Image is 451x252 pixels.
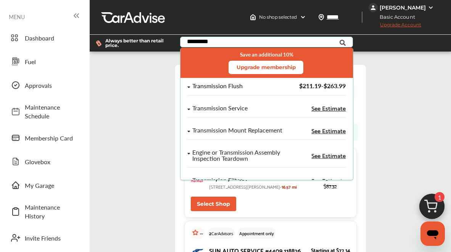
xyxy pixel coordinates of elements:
div: Transmission Filter [192,177,242,184]
span: CarAdvisors [211,229,233,237]
button: Select Shop [191,197,236,211]
span: [STREET_ADDRESS][PERSON_NAME]- [209,183,282,191]
span: See Estimate [311,128,346,134]
span: Fuel [25,57,78,66]
span: 1 [435,192,445,202]
span: Glovebox [25,157,78,166]
span: Always better than retail price. [105,39,168,48]
button: Upgrade membership [229,61,303,74]
span: Approvals [25,81,78,90]
span: Basic Account [369,13,421,21]
img: location_vector.a44bc228.svg [318,14,324,20]
div: Transmission Flush [192,83,243,89]
span: Dashboard [25,34,78,42]
span: MENU [9,14,25,20]
img: header-divider.bc55588e.svg [362,11,362,23]
span: Maintenance Schedule [25,103,78,120]
span: 2 [209,229,211,237]
div: [PERSON_NAME] [380,4,426,11]
small: Save an additional 10% [240,52,293,58]
span: See Estimate [311,152,346,158]
a: Dashboard [7,28,82,48]
p: -- [200,229,203,237]
span: Upgrade Account [369,22,421,31]
a: Fuel [7,52,82,71]
span: See Estimate [311,178,346,184]
span: My Garage [25,181,78,190]
img: jVpblrzwTbfkPYzPPzSLxeg0AAAAASUVORK5CYII= [369,3,378,12]
a: My Garage [7,175,82,195]
img: header-home-logo.8d720a4f.svg [250,14,256,20]
span: 16.57 mi [282,183,297,191]
a: Invite Friends [7,228,82,248]
p: $87.32 [310,181,350,190]
span: See Estimate [311,105,346,111]
a: Approvals [7,75,82,95]
span: No shop selected [259,14,297,20]
a: Membership Card [7,128,82,148]
img: WGsFRI8htEPBVLJbROoPRyZpYNWhNONpIPPETTm6eUC0GeLEiAAAAAElFTkSuQmCC [428,5,434,11]
a: Maintenance History [7,199,82,224]
div: Engine or Transmission Assembly Inspection Teardown [192,149,282,162]
img: logo-pepboys.png [191,175,203,187]
div: Transmission Mount Replacement [192,127,282,134]
iframe: Button to launch messaging window [420,221,445,246]
img: dollor_label_vector.a70140d1.svg [96,40,101,47]
a: Maintenance Schedule [7,99,82,124]
p: Appointment only [239,229,274,237]
img: header-down-arrow.9dd2ce7d.svg [300,14,306,20]
span: $211.19 - $263.99 [299,81,346,90]
span: Maintenance History [25,203,78,220]
span: Membership Card [25,134,78,142]
img: cart_icon.3d0951e8.svg [414,190,450,227]
div: Transmission Service [192,105,248,111]
span: Invite Friends [25,234,78,242]
a: Glovebox [7,152,82,171]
